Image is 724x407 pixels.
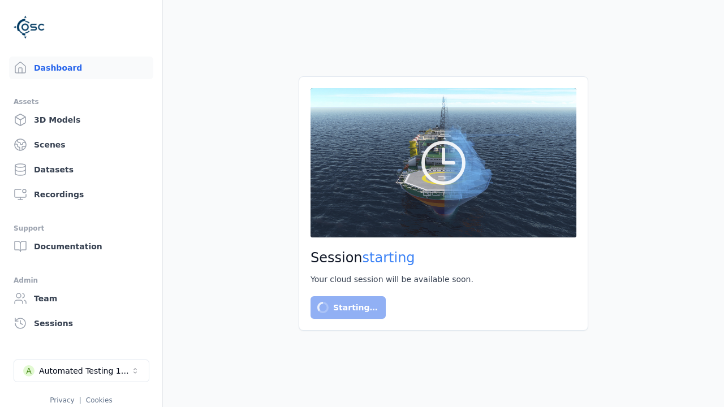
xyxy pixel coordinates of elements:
[9,133,153,156] a: Scenes
[311,274,576,285] div: Your cloud session will be available soon.
[14,274,149,287] div: Admin
[79,396,81,404] span: |
[14,222,149,235] div: Support
[9,183,153,206] a: Recordings
[9,57,153,79] a: Dashboard
[14,11,45,43] img: Logo
[311,296,386,319] button: Starting…
[9,235,153,258] a: Documentation
[9,109,153,131] a: 3D Models
[39,365,131,376] div: Automated Testing 1 - Playwright
[9,312,153,335] a: Sessions
[14,360,149,382] button: Select a workspace
[14,95,149,109] div: Assets
[363,250,415,266] span: starting
[23,365,35,376] div: A
[50,396,74,404] a: Privacy
[9,287,153,310] a: Team
[86,396,113,404] a: Cookies
[311,249,576,267] h2: Session
[9,158,153,181] a: Datasets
